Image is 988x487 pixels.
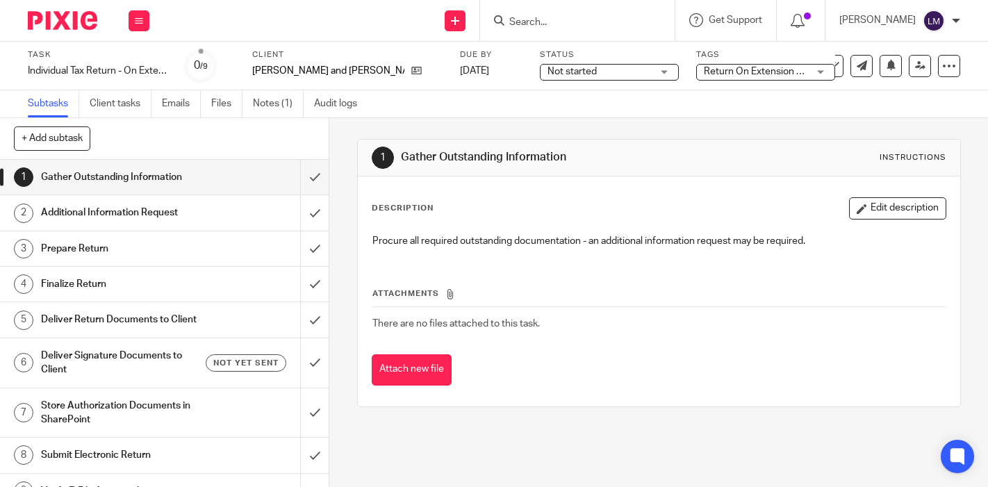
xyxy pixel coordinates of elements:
[28,64,167,78] div: Individual Tax Return - On Extension
[849,197,946,220] button: Edit description
[14,167,33,187] div: 1
[41,167,205,188] h1: Gather Outstanding Information
[547,67,597,76] span: Not started
[709,15,762,25] span: Get Support
[253,90,304,117] a: Notes (1)
[41,309,205,330] h1: Deliver Return Documents to Client
[41,445,205,465] h1: Submit Electronic Return
[200,63,208,70] small: /9
[41,274,205,295] h1: Finalize Return
[372,319,540,329] span: There are no files attached to this task.
[401,150,689,165] h1: Gather Outstanding Information
[372,147,394,169] div: 1
[314,90,368,117] a: Audit logs
[14,126,90,150] button: + Add subtask
[14,311,33,330] div: 5
[211,90,242,117] a: Files
[460,49,522,60] label: Due by
[14,445,33,465] div: 8
[14,353,33,372] div: 6
[28,49,167,60] label: Task
[41,345,205,381] h1: Deliver Signature Documents to Client
[372,290,439,297] span: Attachments
[90,90,151,117] a: Client tasks
[41,202,205,223] h1: Additional Information Request
[162,90,201,117] a: Emails
[28,90,79,117] a: Subtasks
[41,395,205,431] h1: Store Authorization Documents in SharePoint
[372,234,946,248] p: Procure all required outstanding documentation - an additional information request may be required.
[213,357,279,369] span: Not yet sent
[41,238,205,259] h1: Prepare Return
[194,58,208,74] div: 0
[508,17,633,29] input: Search
[252,64,404,78] p: [PERSON_NAME] and [PERSON_NAME]
[704,67,809,76] span: Return On Extension + 2
[372,203,434,214] p: Description
[880,152,946,163] div: Instructions
[252,49,443,60] label: Client
[372,354,452,386] button: Attach new file
[923,10,945,32] img: svg%3E
[28,11,97,30] img: Pixie
[14,204,33,223] div: 2
[14,403,33,422] div: 7
[14,239,33,258] div: 3
[839,13,916,27] p: [PERSON_NAME]
[540,49,679,60] label: Status
[14,274,33,294] div: 4
[696,49,835,60] label: Tags
[460,66,489,76] span: [DATE]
